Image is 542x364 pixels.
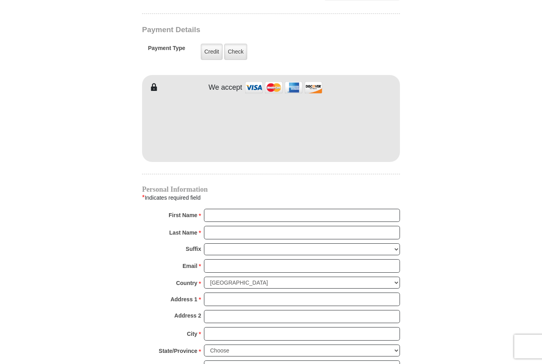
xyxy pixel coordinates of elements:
strong: Last Name [169,227,198,238]
label: Check [224,44,247,60]
strong: Email [183,260,197,272]
h3: Payment Details [142,25,344,35]
h5: Payment Type [148,45,185,56]
strong: State/Province [159,345,197,356]
strong: Country [176,277,198,289]
strong: Address 1 [171,294,198,305]
div: Indicates required field [142,193,400,203]
h4: Personal Information [142,186,400,193]
strong: Suffix [186,243,201,254]
strong: City [187,328,197,339]
strong: Address 2 [174,310,201,321]
h4: We accept [209,83,242,92]
label: Credit [201,44,223,60]
strong: First Name [169,210,197,221]
img: credit cards accepted [244,79,323,96]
